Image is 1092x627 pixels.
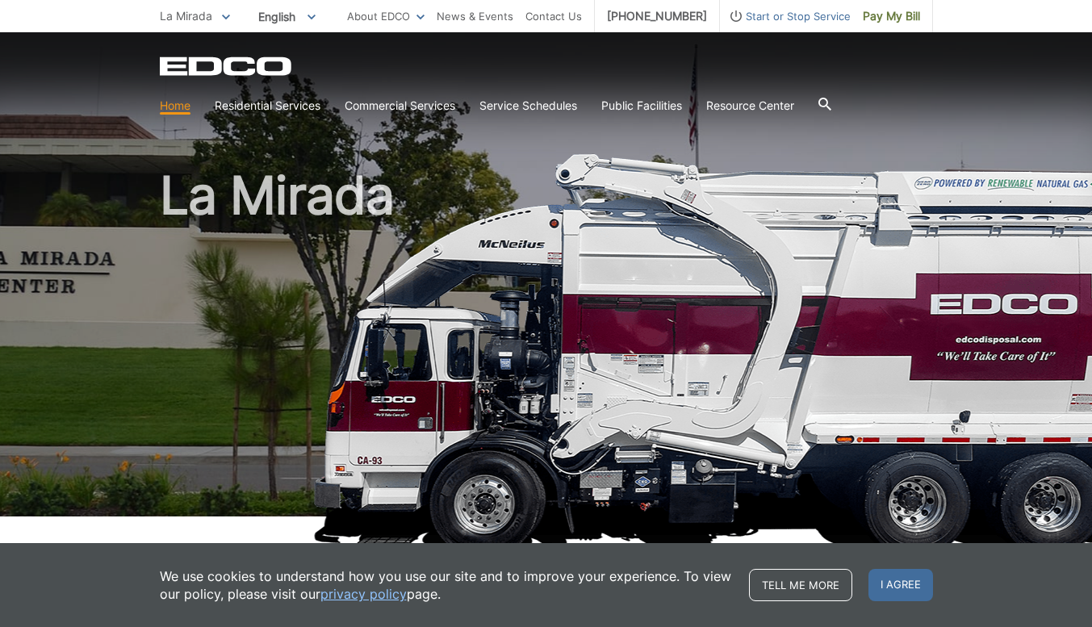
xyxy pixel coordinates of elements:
[160,56,294,76] a: EDCD logo. Return to the homepage.
[868,569,933,601] span: I agree
[246,3,328,30] span: English
[706,97,794,115] a: Resource Center
[601,97,682,115] a: Public Facilities
[749,569,852,601] a: Tell me more
[320,585,407,603] a: privacy policy
[160,169,933,524] h1: La Mirada
[160,97,190,115] a: Home
[525,7,582,25] a: Contact Us
[160,9,212,23] span: La Mirada
[160,567,733,603] p: We use cookies to understand how you use our site and to improve your experience. To view our pol...
[347,7,425,25] a: About EDCO
[215,97,320,115] a: Residential Services
[863,7,920,25] span: Pay My Bill
[345,97,455,115] a: Commercial Services
[437,7,513,25] a: News & Events
[479,97,577,115] a: Service Schedules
